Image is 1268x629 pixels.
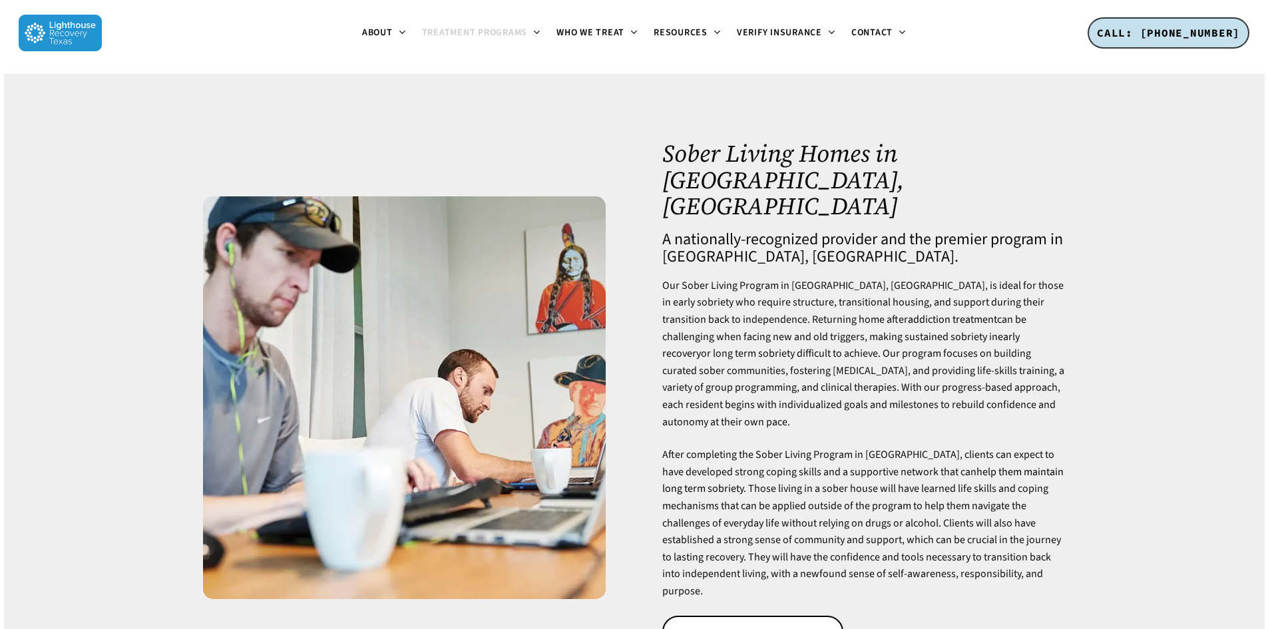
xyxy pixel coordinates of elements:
span: Treatment Programs [422,26,528,39]
span: Contact [851,26,893,39]
span: About [362,26,393,39]
h4: A nationally-recognized provider and the premier program in [GEOGRAPHIC_DATA], [GEOGRAPHIC_DATA]. [662,231,1065,266]
a: Resources [646,28,729,39]
p: Our Sober Living Program in [GEOGRAPHIC_DATA], [GEOGRAPHIC_DATA], is ideal for those in early sob... [662,278,1065,447]
a: addiction treatment [908,312,997,327]
p: After completing the Sober Living Program in [GEOGRAPHIC_DATA], clients can expect to have develo... [662,447,1065,600]
a: early recovery [662,329,1020,361]
a: CALL: [PHONE_NUMBER] [1088,17,1249,49]
h1: Sober Living Homes in [GEOGRAPHIC_DATA], [GEOGRAPHIC_DATA] [662,140,1065,220]
span: Verify Insurance [737,26,822,39]
a: Contact [843,28,914,39]
img: Lighthouse Recovery Texas [19,15,102,51]
a: About [354,28,414,39]
a: Who We Treat [548,28,646,39]
span: Resources [654,26,708,39]
a: Verify Insurance [729,28,843,39]
span: CALL: [PHONE_NUMBER] [1097,26,1240,39]
span: Who We Treat [556,26,624,39]
a: Treatment Programs [414,28,549,39]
